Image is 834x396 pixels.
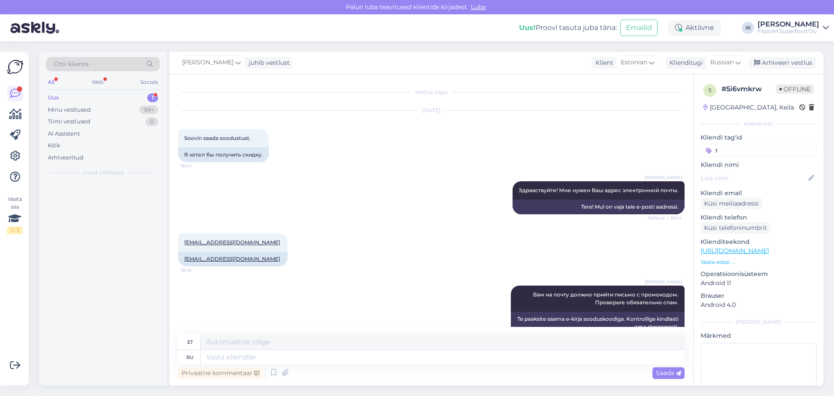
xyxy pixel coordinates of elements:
[54,60,89,69] span: Otsi kliente
[186,350,194,365] div: ru
[701,144,817,157] input: Lisa tag
[178,88,685,96] div: Vestlus algas
[181,267,213,273] span: 18:45
[701,160,817,170] p: Kliendi nimi
[48,117,90,126] div: Tiimi vestlused
[620,20,658,36] button: Emailid
[592,58,613,67] div: Klient
[656,369,681,377] span: Saada
[703,103,794,112] div: [GEOGRAPHIC_DATA], Keila
[621,58,647,67] span: Estonian
[7,226,23,234] div: 2 / 3
[758,21,819,28] div: [PERSON_NAME]
[758,21,829,35] a: [PERSON_NAME]Fitpoint Superfood OÜ
[83,169,123,176] span: Uued vestlused
[48,106,91,114] div: Minu vestlused
[645,279,682,285] span: [PERSON_NAME]
[147,93,158,102] div: 1
[701,222,771,234] div: Küsi telefoninumbrit
[708,87,712,93] span: 5
[701,189,817,198] p: Kliendi email
[519,23,536,32] b: Uus!
[184,239,280,246] a: [EMAIL_ADDRESS][DOMAIN_NAME]
[468,3,488,11] span: Luba
[511,312,685,334] div: Te peaksite saama e-kirja sooduskoodiga. Kontrollige kindlasti oma rämpsposti.
[701,213,817,222] p: Kliendi telefon
[701,198,762,210] div: Küsi meiliaadressi
[187,335,193,349] div: et
[48,130,80,138] div: AI Assistent
[701,120,817,128] div: Kliendi info
[184,256,280,262] a: [EMAIL_ADDRESS][DOMAIN_NAME]
[701,291,817,300] p: Brauser
[533,291,680,306] span: Вам на почту должно прийти письмо с промокодом. Проверьте обязательно спам.
[758,28,819,35] div: Fitpoint Superfood OÜ
[182,58,234,67] span: [PERSON_NAME]
[701,133,817,142] p: Kliendi tag'id
[184,135,251,141] span: Soovin saada soodustust.
[513,200,685,214] div: Tere! Mul on vaja teie e-posti aadressi.
[146,117,158,126] div: 0
[7,59,23,75] img: Askly Logo
[742,22,754,34] div: IK
[701,247,769,255] a: [URL][DOMAIN_NAME]
[668,20,721,36] div: Aktiivne
[48,153,83,162] div: Arhiveeritud
[48,141,60,150] div: Kõik
[749,57,816,69] div: Arhiveeri vestlus
[178,106,685,114] div: [DATE]
[710,58,734,67] span: Russian
[139,106,158,114] div: 99+
[701,331,817,340] p: Märkmed
[48,93,59,102] div: Uus
[46,77,56,88] div: All
[139,77,160,88] div: Socials
[701,279,817,288] p: Android 11
[701,258,817,266] p: Vaata edasi ...
[7,195,23,234] div: Vaata siia
[519,23,617,33] div: Proovi tasuta juba täna:
[178,147,269,162] div: Я хотел бы получить скидку.
[701,237,817,246] p: Klienditeekond
[701,270,817,279] p: Operatsioonisüsteem
[701,318,817,326] div: [PERSON_NAME]
[178,367,263,379] div: Privaatne kommentaar
[666,58,703,67] div: Klienditugi
[90,77,105,88] div: Web
[721,84,776,94] div: # 5i6vmkrw
[645,174,682,181] span: [PERSON_NAME]
[519,187,678,193] span: Здравствуйте! Мне нужен Ваш адрес электронной почты.
[245,58,290,67] div: juhib vestlust
[701,173,807,183] input: Lisa nimi
[701,300,817,309] p: Android 4.0
[181,163,213,169] span: 18:44
[776,84,814,94] span: Offline
[648,215,682,221] span: Nähtud ✓ 18:44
